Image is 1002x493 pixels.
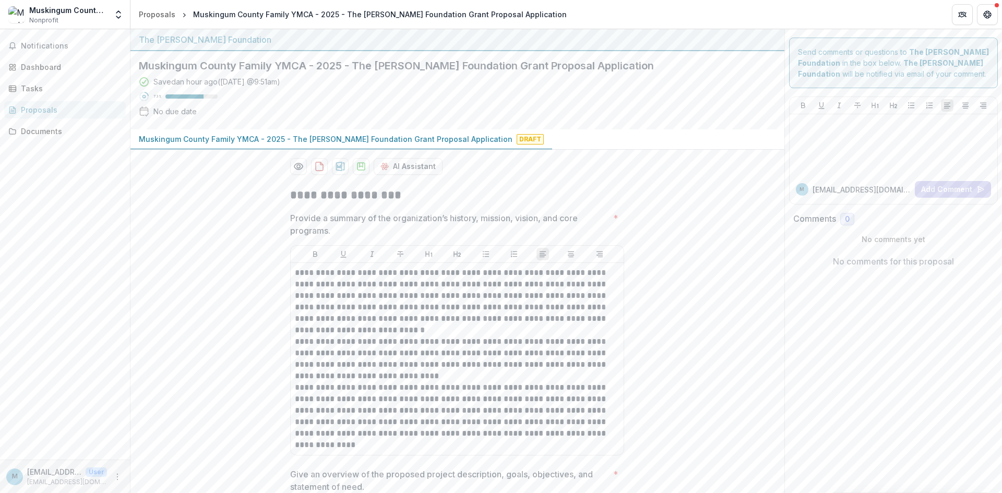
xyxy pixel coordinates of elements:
[153,93,161,100] p: 73 %
[332,158,349,175] button: download-proposal
[4,58,126,76] a: Dashboard
[4,38,126,54] button: Notifications
[869,99,881,112] button: Heading 1
[793,234,994,245] p: No comments yet
[800,187,804,192] div: mcdadetyler@hotmail.com
[815,99,828,112] button: Underline
[139,33,776,46] div: The [PERSON_NAME] Foundation
[4,123,126,140] a: Documents
[8,6,25,23] img: Muskingum County Family YMCA
[29,16,58,25] span: Nonprofit
[887,99,900,112] button: Heading 2
[793,214,836,224] h2: Comments
[111,4,126,25] button: Open entity switcher
[153,106,197,117] div: No due date
[915,181,991,198] button: Add Comment
[833,255,954,268] p: No comments for this proposal
[959,99,972,112] button: Align Center
[536,248,549,260] button: Align Left
[952,4,973,25] button: Partners
[27,466,81,477] p: [EMAIL_ADDRESS][DOMAIN_NAME]
[135,7,571,22] nav: breadcrumb
[941,99,953,112] button: Align Left
[977,99,989,112] button: Align Right
[797,99,809,112] button: Bold
[4,101,126,118] a: Proposals
[517,134,544,145] span: Draft
[480,248,492,260] button: Bullet List
[193,9,567,20] div: Muskingum County Family YMCA - 2025 - The [PERSON_NAME] Foundation Grant Proposal Application
[813,184,911,195] p: [EMAIL_ADDRESS][DOMAIN_NAME]
[311,158,328,175] button: download-proposal
[423,248,435,260] button: Heading 1
[353,158,369,175] button: download-proposal
[135,7,180,22] a: Proposals
[923,99,936,112] button: Ordered List
[789,38,998,88] div: Send comments or questions to in the box below. will be notified via email of your comment.
[21,83,117,94] div: Tasks
[451,248,463,260] button: Heading 2
[290,468,609,493] p: Give an overview of the proposed project description, goals, objectives, and statement of need.
[394,248,407,260] button: Strike
[977,4,998,25] button: Get Help
[309,248,321,260] button: Bold
[565,248,577,260] button: Align Center
[4,80,126,97] a: Tasks
[290,158,307,175] button: Preview 15cd9be6-9c9e-4b27-bf9b-7c6926cc8aad-0.pdf
[29,5,107,16] div: Muskingum County Family YMCA
[139,134,512,145] p: Muskingum County Family YMCA - 2025 - The [PERSON_NAME] Foundation Grant Proposal Application
[139,9,175,20] div: Proposals
[21,62,117,73] div: Dashboard
[833,99,845,112] button: Italicize
[139,59,759,72] h2: Muskingum County Family YMCA - 2025 - The [PERSON_NAME] Foundation Grant Proposal Application
[508,248,520,260] button: Ordered List
[374,158,443,175] button: AI Assistant
[12,473,18,480] div: mcdadetyler@hotmail.com
[905,99,917,112] button: Bullet List
[86,467,107,477] p: User
[366,248,378,260] button: Italicize
[290,212,609,237] p: Provide a summary of the organization’s history, mission, vision, and core programs.
[845,215,850,224] span: 0
[851,99,864,112] button: Strike
[593,248,606,260] button: Align Right
[111,471,124,483] button: More
[21,42,122,51] span: Notifications
[21,126,117,137] div: Documents
[337,248,350,260] button: Underline
[21,104,117,115] div: Proposals
[27,477,107,487] p: [EMAIL_ADDRESS][DOMAIN_NAME]
[153,76,280,87] div: Saved an hour ago ( [DATE] @ 9:51am )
